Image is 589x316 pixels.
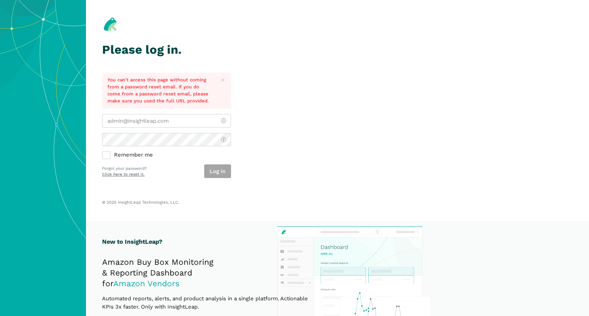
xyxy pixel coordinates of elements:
[102,295,317,311] p: Automated reports, alerts, and product analysis in a single platform. Actionable KPIs 3x faster. ...
[102,166,147,172] p: Forgot your password?
[102,114,231,128] input: admin@insightleap.com
[218,75,228,85] button: Close
[102,257,317,289] h2: Amazon Buy Box Monitoring & Reporting Dashboard for
[102,237,317,247] h1: New to InsightLeap?
[113,279,179,288] span: Amazon Vendors
[107,76,213,105] p: You can't access this page without coming from a password reset email. If you do come from a pass...
[102,43,231,57] h1: Please log in.
[102,152,231,159] label: Remember me
[102,172,145,176] a: Click here to reset it.
[102,200,573,205] p: © 2025 InsightLeap Technologies, LLC.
